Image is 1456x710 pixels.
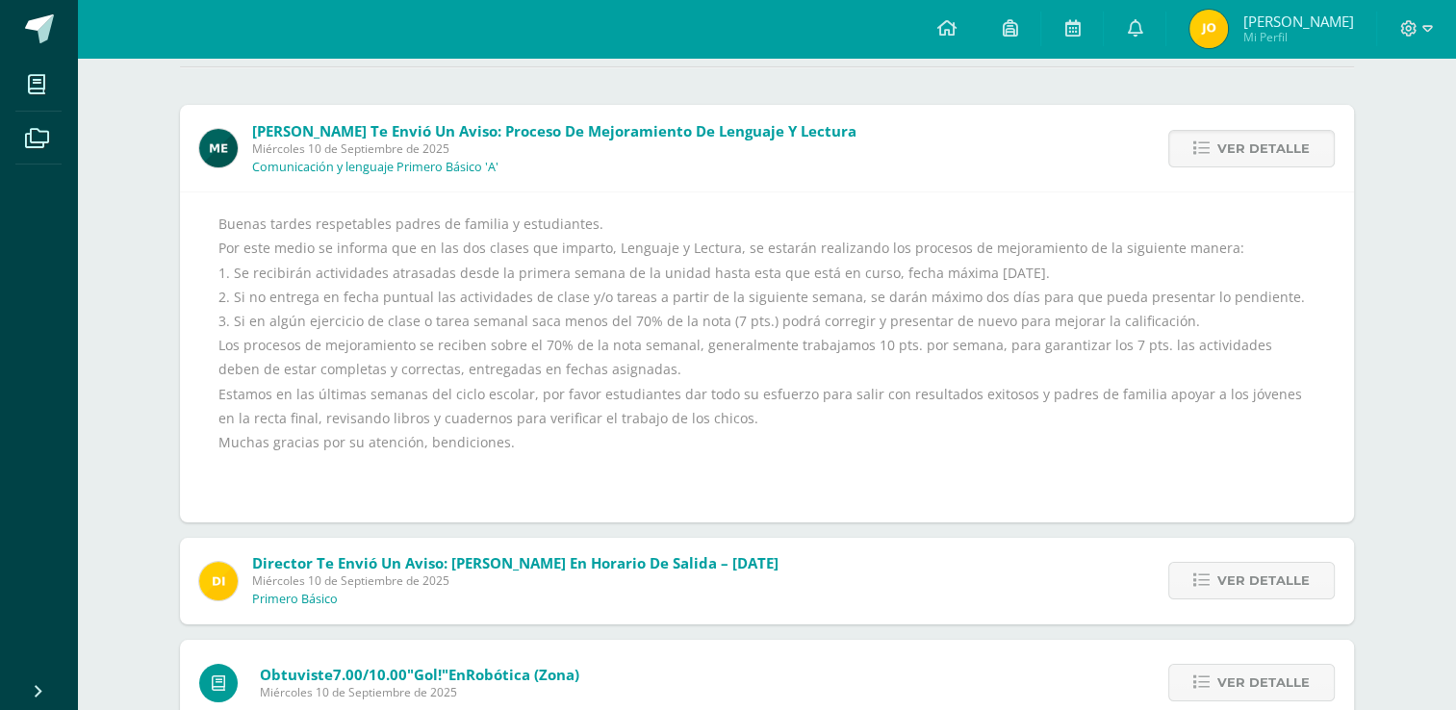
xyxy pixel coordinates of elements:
[1189,10,1228,48] img: 603b452392676ee7adaf53168f08463e.png
[1242,12,1353,31] span: [PERSON_NAME]
[260,684,579,700] span: Miércoles 10 de Septiembre de 2025
[466,665,579,684] span: Robótica (Zona)
[199,129,238,167] img: e5319dee200a4f57f0a5ff00aaca67bb.png
[333,665,407,684] span: 7.00/10.00
[1217,563,1310,598] span: Ver detalle
[252,140,856,157] span: Miércoles 10 de Septiembre de 2025
[252,121,856,140] span: [PERSON_NAME] te envió un aviso: Proceso de mejoramiento de Lenguaje y Lectura
[252,592,338,607] p: Primero Básico
[252,553,779,572] span: Director te envió un aviso: [PERSON_NAME] en horario de salida – [DATE]
[218,212,1316,502] div: Buenas tardes respetables padres de familia y estudiantes. Por este medio se informa que en las d...
[252,572,779,589] span: Miércoles 10 de Septiembre de 2025
[1242,29,1353,45] span: Mi Perfil
[407,665,448,684] span: "Gol!"
[252,160,498,175] p: Comunicación y lenguaje Primero Básico 'A'
[260,665,579,684] span: Obtuviste en
[199,562,238,600] img: f0b35651ae50ff9c693c4cbd3f40c4bb.png
[1217,665,1310,700] span: Ver detalle
[1217,131,1310,166] span: Ver detalle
